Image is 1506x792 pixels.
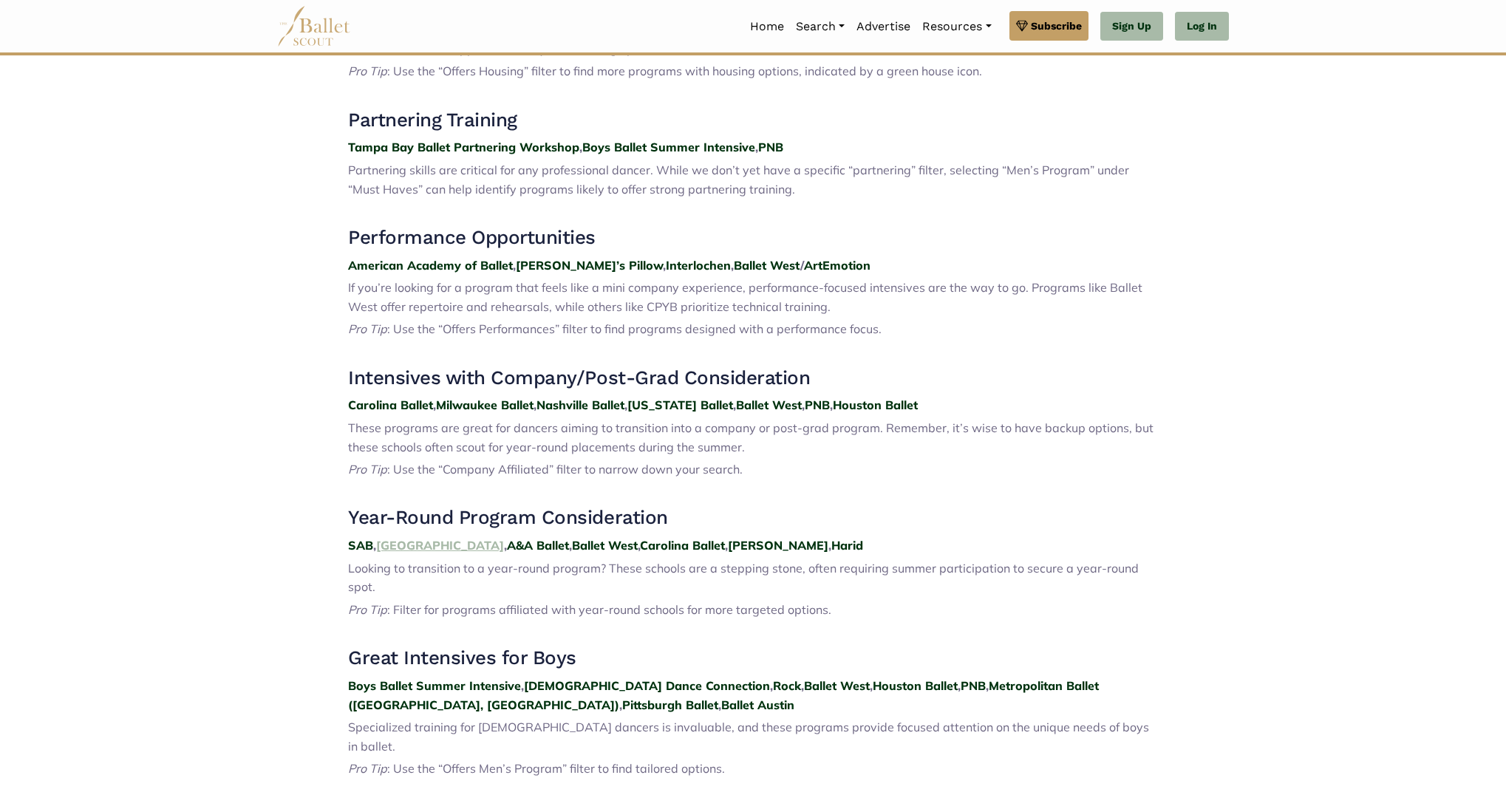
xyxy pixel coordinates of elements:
[348,720,1149,754] span: Specialized training for [DEMOGRAPHIC_DATA] dancers is invaluable, and these programs provide foc...
[873,678,958,693] a: Houston Ballet
[622,697,718,712] a: Pittsburgh Ballet
[524,678,770,693] a: [DEMOGRAPHIC_DATA] Dance Connection
[1031,18,1082,34] span: Subscribe
[387,761,725,776] span: : Use the “Offers Men’s Program” filter to find tailored options.
[1175,12,1229,41] a: Log In
[348,280,1142,314] span: If you’re looking for a program that feels like a mini company experience, performance-focused in...
[1016,18,1028,34] img: gem.svg
[348,22,1141,56] span: Starting with the right summer intensive can make or break a young dancer’s first experience away...
[516,258,663,273] strong: [PERSON_NAME]’s Pillow
[802,397,805,412] strong: ,
[721,697,794,712] a: Ballet Austin
[663,258,666,273] strong: ,
[348,321,387,336] span: Pro Tip
[348,678,521,693] a: Boys Ballet Summer Intensive
[1100,12,1163,41] a: Sign Up
[534,397,536,412] strong: ,
[619,697,622,712] strong: ,
[507,538,569,553] a: A&A Ballet
[348,761,387,776] span: Pro Tip
[755,140,758,154] strong: ,
[916,11,997,42] a: Resources
[536,397,624,412] strong: Nashville Ballet
[348,140,579,154] a: Tampa Bay Ballet Partnering Workshop
[801,678,804,693] strong: ,
[833,397,918,412] a: Houston Ballet
[828,538,831,553] strong: ,
[513,258,516,273] strong: ,
[582,140,755,154] a: Boys Ballet Summer Intensive
[572,538,638,553] a: Ballet West
[731,258,734,273] strong: ,
[790,11,851,42] a: Search
[728,538,828,553] a: [PERSON_NAME]
[348,462,387,477] span: Pro Tip
[387,321,882,336] span: : Use the “Offers Performances” filter to find programs designed with a performance focus.
[804,258,870,273] strong: ArtEmotion
[348,108,1158,133] h3: Partnering Training
[436,397,534,412] a: Milwaukee Ballet
[744,11,790,42] a: Home
[1009,11,1088,41] a: Subscribe
[830,397,833,412] strong: ,
[733,397,736,412] strong: ,
[348,64,387,78] span: Pro Tip
[348,397,433,412] a: Carolina Ballet
[958,678,961,693] strong: ,
[348,646,1158,671] h3: Great Intensives for Boys
[805,397,830,412] a: PNB
[800,258,804,273] strong: /
[579,140,582,154] strong: ,
[804,678,870,693] a: Ballet West
[376,538,504,553] a: [GEOGRAPHIC_DATA]
[734,258,800,273] strong: Ballet West
[348,225,1158,250] h3: Performance Opportunities
[718,697,721,712] strong: ,
[831,538,863,553] a: Harid
[627,397,733,412] a: [US_STATE] Ballet
[986,678,989,693] strong: ,
[770,678,773,693] strong: ,
[736,397,802,412] a: Ballet West
[348,678,1099,712] strong: Metropolitan Ballet ([GEOGRAPHIC_DATA], [GEOGRAPHIC_DATA])
[348,163,1129,197] span: Partnering skills are critical for any professional dancer. While we don’t yet have a specific “p...
[870,678,873,693] strong: ,
[640,538,725,553] a: Carolina Ballet
[521,678,524,693] strong: ,
[348,538,373,553] a: SAB
[773,678,801,693] a: Rock
[666,258,731,273] a: Interlochen
[758,140,783,154] a: PNB
[348,258,513,273] a: American Academy of Ballet
[961,678,986,693] strong: PNB
[348,505,1158,530] h3: Year-Round Program Consideration
[504,538,507,553] strong: ,
[373,538,376,553] strong: ,
[387,64,982,78] span: : Use the “Offers Housing” filter to find more programs with housing options, indicated by a gree...
[348,366,1158,391] h3: Intensives with Company/Post-Grad Consideration
[569,538,572,553] strong: ,
[348,602,387,617] span: Pro Tip
[387,602,831,617] span: : Filter for programs affiliated with year-round schools for more targeted options.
